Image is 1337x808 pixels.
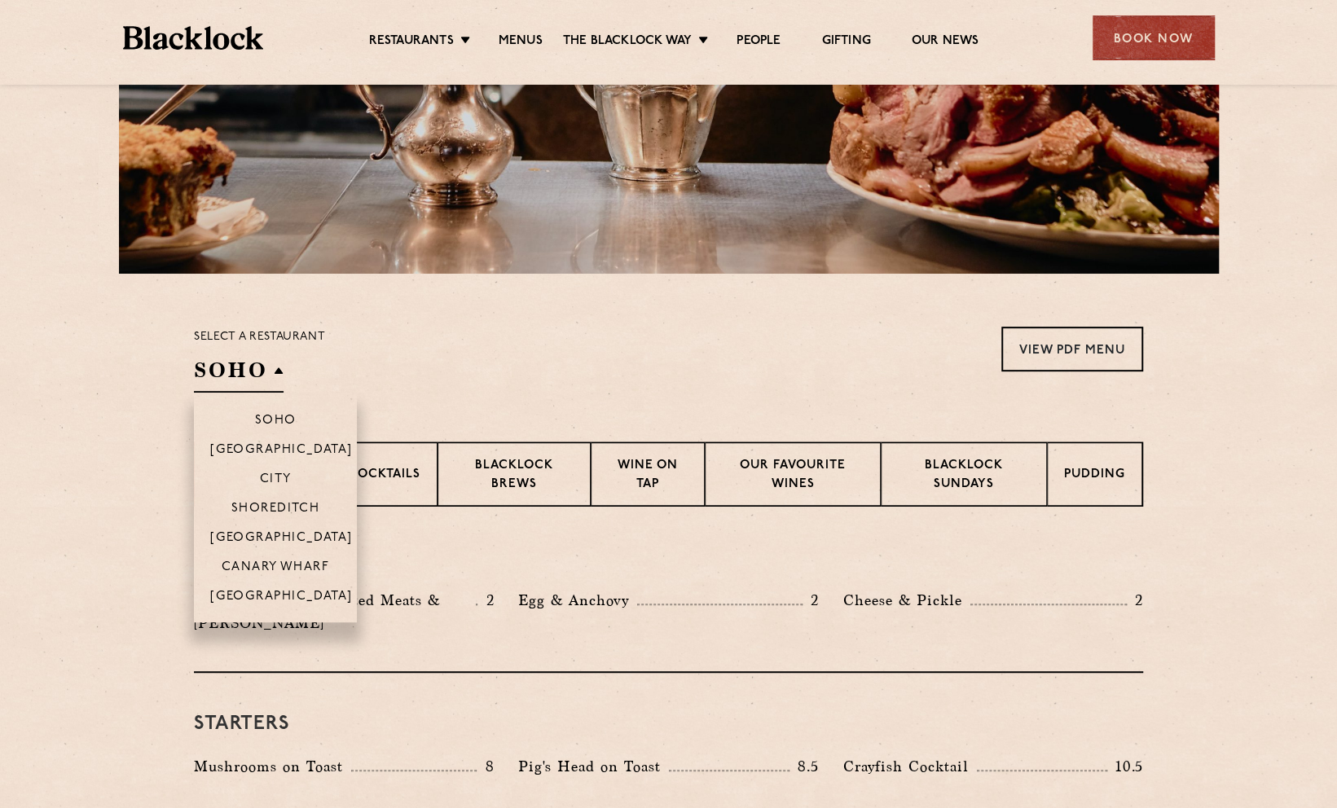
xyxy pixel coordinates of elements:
a: Restaurants [369,33,454,51]
p: [GEOGRAPHIC_DATA] [210,531,353,547]
p: Egg & Anchovy [518,589,637,612]
p: Cocktails [348,466,420,486]
p: City [260,472,292,489]
p: 2 [477,590,494,611]
p: Select a restaurant [194,327,325,348]
p: Canary Wharf [222,560,329,577]
p: [GEOGRAPHIC_DATA] [210,590,353,606]
p: Crayfish Cocktail [843,755,977,778]
a: The Blacklock Way [563,33,692,51]
p: 2 [1127,590,1143,611]
h3: Starters [194,714,1143,735]
div: Book Now [1093,15,1215,60]
a: People [737,33,781,51]
h3: Pre Chop Bites [194,547,1143,569]
a: Gifting [821,33,870,51]
p: Blacklock Brews [455,457,574,495]
p: Soho [255,414,297,430]
p: 10.5 [1107,756,1143,777]
p: Our favourite wines [722,457,863,495]
p: Pudding [1064,466,1125,486]
p: Shoreditch [231,502,320,518]
p: 8 [477,756,494,777]
p: Blacklock Sundays [898,457,1030,495]
p: Wine on Tap [608,457,688,495]
a: Menus [499,33,543,51]
h2: SOHO [194,356,284,393]
p: Cheese & Pickle [843,589,970,612]
img: BL_Textured_Logo-footer-cropped.svg [123,26,264,50]
p: Pig's Head on Toast [518,755,669,778]
p: 8.5 [789,756,819,777]
p: 2 [803,590,819,611]
a: Our News [912,33,979,51]
a: View PDF Menu [1001,327,1143,371]
p: [GEOGRAPHIC_DATA] [210,443,353,459]
p: Mushrooms on Toast [194,755,351,778]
